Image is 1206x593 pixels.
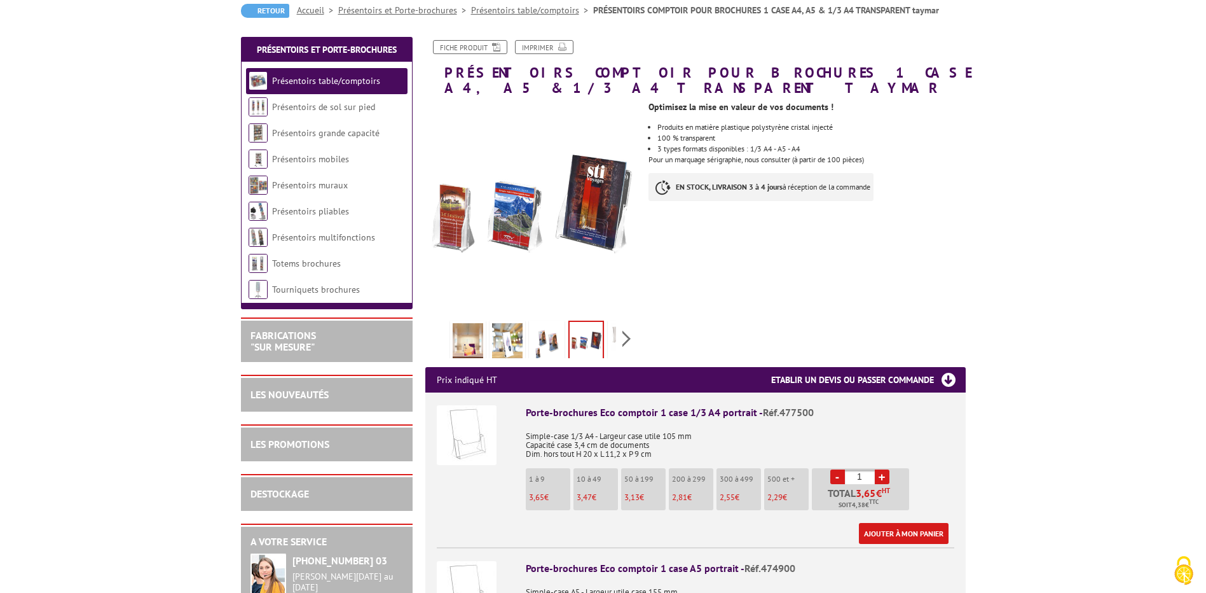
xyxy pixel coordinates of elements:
[425,102,640,316] img: presentoirs_comptoirs_620146.jpg
[648,95,975,214] div: Pour un marquage sérigraphie, nous consulter (à partir de 100 pièces)
[250,438,329,450] a: LES PROMOTIONS
[257,44,397,55] a: Présentoirs et Porte-brochures
[720,492,735,503] span: 2,55
[515,40,573,54] a: Imprimer
[852,500,865,510] span: 4,38
[577,492,592,503] span: 3,47
[620,328,633,349] span: Next
[272,232,375,243] a: Présentoirs multifonctions
[529,475,570,484] p: 1 à 9
[249,228,268,247] img: Présentoirs multifonctions
[249,97,268,116] img: Présentoirs de sol sur pied
[672,492,687,503] span: 2,81
[830,470,845,484] a: -
[767,493,809,502] p: €
[1161,550,1206,593] button: Cookies (fenêtre modale)
[249,71,268,90] img: Présentoirs table/comptoirs
[720,475,761,484] p: 300 à 499
[657,145,965,153] li: 3 types formats disponibles : 1/3 A4 - A5 - A4
[437,405,497,465] img: Porte-brochures Eco comptoir 1 case 1/3 A4 portrait
[453,323,483,363] img: presentoir_porte_brochures_flyers_comptoir_1case_a4_a5_13a_transparent__taymar_477500_474900_4770...
[249,202,268,221] img: Présentoirs pliables
[875,470,889,484] a: +
[433,40,507,54] a: Fiche produit
[882,486,890,495] sup: HT
[744,562,795,575] span: Réf.474900
[338,4,471,16] a: Présentoirs et Porte-brochures
[249,150,268,169] img: Présentoirs mobiles
[648,101,833,113] strong: Optimisez la mise en valeur de vos documents !
[416,40,975,95] h1: PRÉSENTOIRS COMPTOIR POUR BROCHURES 1 CASE A4, A5 & 1/3 A4 TRANSPARENT taymar
[250,536,403,548] h2: A votre service
[839,500,879,510] span: Soit €
[815,488,909,510] p: Total
[648,173,874,201] p: à réception de la commande
[249,280,268,299] img: Tourniquets brochures
[767,475,809,484] p: 500 et +
[624,493,666,502] p: €
[249,176,268,195] img: Présentoirs muraux
[272,101,375,113] a: Présentoirs de sol sur pied
[526,423,954,459] p: Simple-case 1/3 A4 - Largeur case utile 105 mm Capacité case 3,4 cm de documents Dim. hors tout H...
[250,329,316,353] a: FABRICATIONS"Sur Mesure"
[624,492,640,503] span: 3,13
[250,388,329,401] a: LES NOUVEAUTÉS
[672,475,713,484] p: 200 à 299
[272,258,341,269] a: Totems brochures
[859,523,949,544] a: Ajouter à mon panier
[657,123,965,131] li: Produits en matière plastique polystyrène cristal injecté
[272,153,349,165] a: Présentoirs mobiles
[672,493,713,502] p: €
[763,406,814,419] span: Réf.477500
[1168,555,1200,587] img: Cookies (fenêtre modale)
[570,322,603,361] img: presentoirs_comptoirs_620146.jpg
[526,405,954,420] div: Porte-brochures Eco comptoir 1 case 1/3 A4 portrait -
[593,4,939,17] li: PRÉSENTOIRS COMPTOIR POUR BROCHURES 1 CASE A4, A5 & 1/3 A4 TRANSPARENT taymar
[272,206,349,217] a: Présentoirs pliables
[676,182,783,192] strong: EN STOCK, LIVRAISON 3 à 4 jours
[492,323,523,363] img: porte_brochures_eco_comptoir_1case_a4_a5_13a4_portrait__477500_474900_477000_mise_en_scene.jpg
[856,488,876,498] span: 3,65
[876,488,882,498] span: €
[767,492,783,503] span: 2,29
[272,127,380,139] a: Présentoirs grande capacité
[272,179,348,191] a: Présentoirs muraux
[272,75,380,87] a: Présentoirs table/comptoirs
[292,571,403,593] div: [PERSON_NAME][DATE] au [DATE]
[869,498,879,505] sup: TTC
[297,4,338,16] a: Accueil
[531,323,562,363] img: presentoirs_comptoirs_477500_1.jpg
[250,487,309,500] a: DESTOCKAGE
[249,123,268,143] img: Présentoirs grande capacité
[529,492,544,503] span: 3,65
[624,475,666,484] p: 50 à 199
[241,4,289,18] a: Retour
[437,367,497,393] p: Prix indiqué HT
[771,367,966,393] h3: Etablir un devis ou passer commande
[272,284,360,295] a: Tourniquets brochures
[720,493,761,502] p: €
[292,554,387,567] strong: [PHONE_NUMBER] 03
[471,4,593,16] a: Présentoirs table/comptoirs
[657,134,965,142] li: 100 % transparent
[529,493,570,502] p: €
[610,323,641,363] img: porte_brochures_comptoir_paysage_taymar.jpg
[577,475,618,484] p: 10 à 49
[249,254,268,273] img: Totems brochures
[526,561,954,576] div: Porte-brochures Eco comptoir 1 case A5 portrait -
[577,493,618,502] p: €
